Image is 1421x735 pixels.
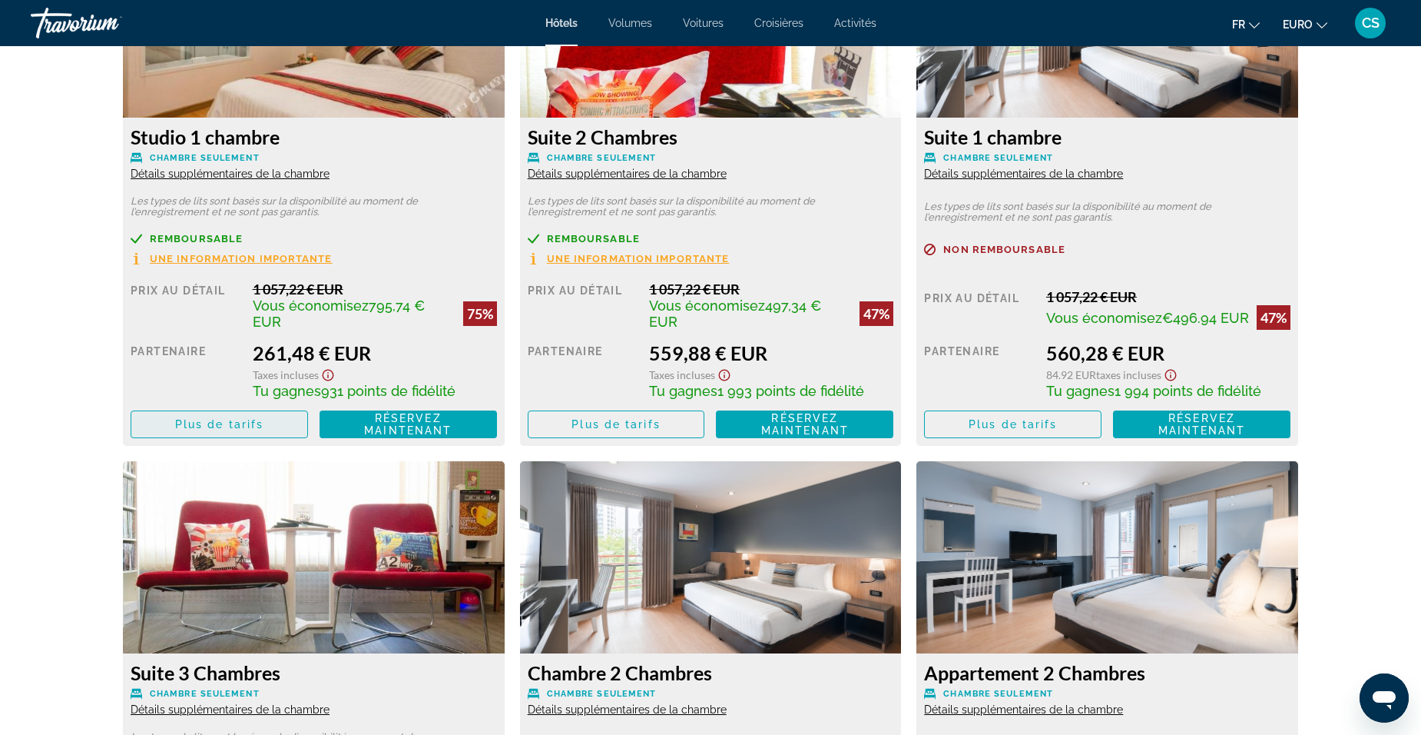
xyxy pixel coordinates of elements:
[943,153,1053,163] span: Chambre seulement
[924,201,1290,223] p: Les types de lits sont basés sur la disponibilité au moment de l’enregistrement et ne sont pas ga...
[321,383,455,399] span: 931 points de fidélité
[754,17,803,29] a: Croisières
[131,125,280,148] font: Studio 1 chambre
[528,125,677,148] font: Suite 2 Chambres
[150,153,260,163] span: Chambre seulement
[683,17,724,29] a: Voitures
[608,17,652,29] a: Volumes
[320,411,497,438] button: Réservez maintenant
[123,461,505,654] img: 3bf7cc2e-8d1b-49aa-b967-9469088af45c.jpeg
[547,254,730,264] span: Une information importante
[924,411,1101,438] button: Plus de tarifs
[761,412,849,437] span: Réservez maintenant
[528,341,638,399] div: Partenaire
[1283,13,1327,35] button: Changer de devise
[150,234,243,244] span: Remboursable
[649,341,767,364] font: 559,88 € EUR
[1283,18,1313,31] span: EURO
[1162,310,1249,326] span: €496.94 EUR
[528,233,894,244] a: Remboursable
[1046,368,1096,381] span: 84.92 EUR
[716,411,893,438] button: Réservez maintenant
[649,281,893,298] div: 1 057,22 € EUR
[528,168,727,180] span: Détails supplémentaires de la chambre
[649,298,765,314] span: Vous économisez
[131,168,330,180] span: Détails supplémentaires de la chambre
[520,461,902,654] img: 0717c246-bf58-4622-9539-ab030d25c4e2.jpeg
[547,153,657,163] span: Chambre seulement
[924,168,1123,180] span: Détails supplémentaires de la chambre
[1158,412,1246,437] span: Réservez maintenant
[1232,13,1260,35] button: Changer la langue
[715,364,734,382] button: Afficher l’avis de non-responsabilité sur les taxes et les frais
[547,234,640,244] span: Remboursable
[1161,364,1180,382] button: Afficher l’avis de non-responsabilité sur les taxes et les frais
[253,368,319,381] span: Taxes incluses
[649,298,821,330] span: 497,34 € EUR
[943,244,1065,254] span: Non remboursable
[528,411,705,438] button: Plus de tarifs
[1046,341,1164,364] font: 560,28 € EUR
[1096,368,1161,381] span: Taxes incluses
[131,661,280,684] font: Suite 3 Chambres
[1046,310,1162,326] span: Vous économisez
[528,281,638,330] div: Prix au détail
[528,703,727,716] span: Détails supplémentaires de la chambre
[131,341,241,399] div: Partenaire
[528,661,712,684] font: Chambre 2 Chambres
[253,341,371,364] font: 261,48 € EUR
[1257,305,1290,330] div: 47%
[528,196,894,218] p: Les types de lits sont basés sur la disponibilité au moment de l’enregistrement et ne sont pas ga...
[150,254,333,264] span: Une information importante
[131,281,241,330] div: Prix au détail
[463,301,497,326] div: 75%
[1113,411,1290,438] button: Réservez maintenant
[924,703,1123,716] span: Détails supplémentaires de la chambre
[860,301,893,326] div: 47%
[319,364,337,382] button: Afficher l’avis de non-responsabilité sur les taxes et les frais
[924,288,1035,330] div: Prix au détail
[253,298,369,314] span: Vous économisez
[253,281,497,298] div: 1 057,22 € EUR
[1115,383,1261,399] span: 1 994 points de fidélité
[131,703,330,716] span: Détails supplémentaires de la chambre
[175,418,263,431] span: Plus de tarifs
[1350,7,1390,39] button: Menu utilisateur
[924,341,1035,399] div: Partenaire
[943,689,1053,699] span: Chambre seulement
[924,661,1145,684] font: Appartement 2 Chambres
[545,17,578,29] a: Hôtels
[253,383,321,399] span: Tu gagnes
[364,412,452,437] span: Réservez maintenant
[1232,18,1245,31] span: Fr
[717,383,864,399] span: 1 993 points de fidélité
[916,461,1298,654] img: 33721076-e0b5-4a7f-af65-07d7c7cd33b7.jpeg
[131,411,308,438] button: Plus de tarifs
[1362,15,1380,31] span: CS
[131,233,497,244] a: Remboursable
[969,418,1057,431] span: Plus de tarifs
[834,17,876,29] a: Activités
[131,252,333,265] button: Une information importante
[253,298,425,330] span: 795,74 € EUR
[649,383,717,399] span: Tu gagnes
[131,196,497,218] p: Les types de lits sont basés sur la disponibilité au moment de l’enregistrement et ne sont pas ga...
[649,368,715,381] span: Taxes incluses
[1046,288,1290,305] div: 1 057,22 € EUR
[31,3,184,43] a: Travorium
[1360,673,1409,723] iframe: Bouton de lancement de la fenêtre de messagerie
[1046,383,1115,399] span: Tu gagnes
[571,418,660,431] span: Plus de tarifs
[150,689,260,699] span: Chambre seulement
[528,252,730,265] button: Une information importante
[924,125,1062,148] font: Suite 1 chambre
[547,689,657,699] span: Chambre seulement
